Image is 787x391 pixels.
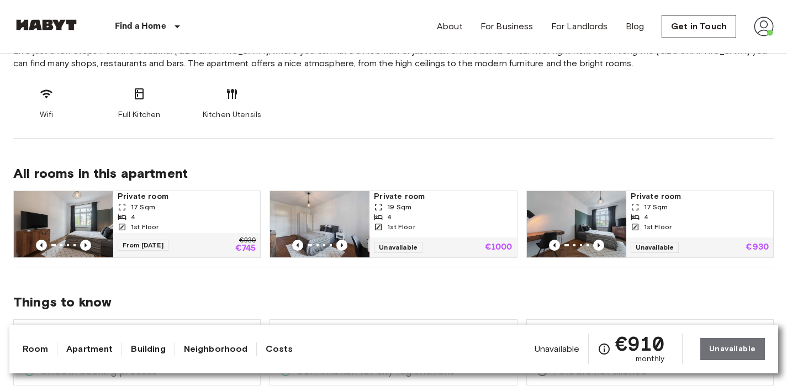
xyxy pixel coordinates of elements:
[527,191,626,257] img: Marketing picture of unit DE-02-005-001-02HF
[131,202,155,212] span: 17 Sqm
[626,20,645,33] a: Blog
[480,20,534,33] a: For Business
[437,20,463,33] a: About
[662,15,736,38] a: Get in Touch
[36,240,47,251] button: Previous image
[551,20,608,33] a: For Landlords
[270,191,517,258] a: Marketing picture of unit DE-02-005-001-03HFPrevious imagePrevious imagePrivate room19 Sqm41st Fl...
[14,191,113,257] img: Marketing picture of unit DE-02-005-001-04HF
[23,342,49,356] a: Room
[644,212,648,222] span: 4
[13,19,80,30] img: Habyt
[80,240,91,251] button: Previous image
[115,20,166,33] p: Find a Home
[13,45,774,70] span: Live just a few steps from the beautiful [GEOGRAPHIC_DATA], where you can have a nice walk or jus...
[631,191,769,202] span: Private room
[184,342,248,356] a: Neighborhood
[40,109,54,120] span: Wifi
[131,222,159,232] span: 1st Floor
[549,240,560,251] button: Previous image
[118,240,168,251] span: From [DATE]
[13,294,774,310] span: Things to know
[235,244,256,253] p: €745
[266,342,293,356] a: Costs
[270,320,516,347] div: All inclusive monthly rent payment
[644,222,672,232] span: 1st Floor
[239,237,256,244] p: €930
[644,202,668,212] span: 17 Sqm
[387,202,411,212] span: 19 Sqm
[203,109,261,120] span: Kitchen Utensils
[374,242,422,253] span: Unavailable
[615,334,664,353] span: €910
[636,353,664,364] span: monthly
[631,242,679,253] span: Unavailable
[746,243,769,252] p: €930
[485,243,513,252] p: €1000
[13,165,774,182] span: All rooms in this apartment
[131,212,135,222] span: 4
[292,240,303,251] button: Previous image
[535,343,580,355] span: Unavailable
[387,212,392,222] span: 4
[526,191,774,258] a: Marketing picture of unit DE-02-005-001-02HFPrevious imagePrevious imagePrivate room17 Sqm41st Fl...
[336,240,347,251] button: Previous image
[131,342,165,356] a: Building
[387,222,415,232] span: 1st Floor
[374,191,512,202] span: Private room
[13,191,261,258] a: Marketing picture of unit DE-02-005-001-04HFPrevious imagePrevious imagePrivate room17 Sqm41st Fl...
[118,109,161,120] span: Full Kitchen
[598,342,611,356] svg: Check cost overview for full price breakdown. Please note that discounts apply to new joiners onl...
[14,320,260,347] div: Fully furnished apartment
[593,240,604,251] button: Previous image
[66,342,113,356] a: Apartment
[754,17,774,36] img: avatar
[118,191,256,202] span: Private room
[270,191,369,257] img: Marketing picture of unit DE-02-005-001-03HF
[527,320,773,347] div: Self check-in and key collection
